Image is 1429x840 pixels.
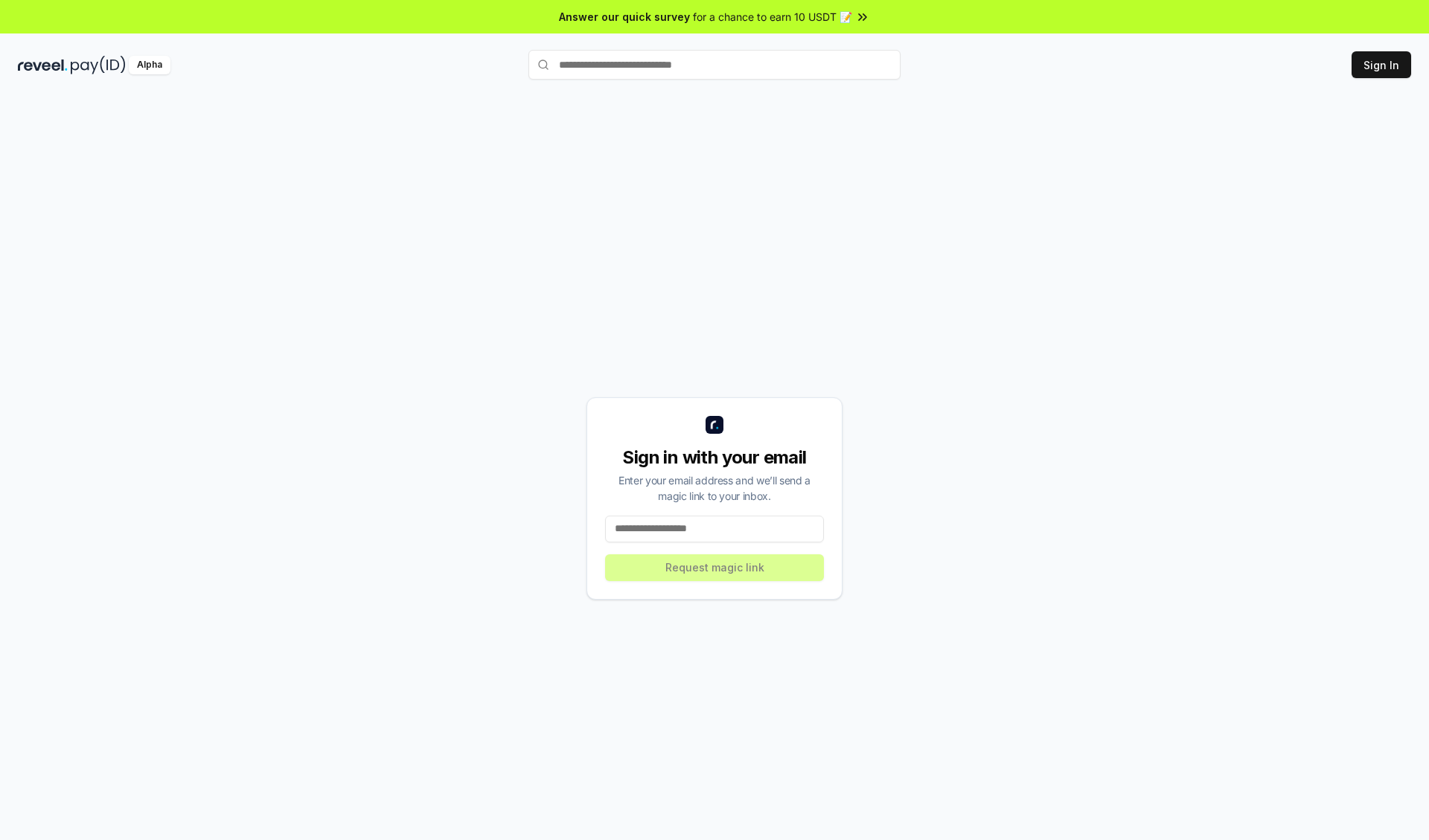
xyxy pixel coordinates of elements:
span: Answer our quick survey [559,9,690,25]
div: Sign in with your email [605,446,824,469]
span: for a chance to earn 10 USDT 📝 [693,9,852,25]
div: Alpha [129,56,170,74]
img: logo_small [706,416,723,434]
button: Sign In [1352,51,1411,78]
img: pay_id [71,56,126,74]
div: Enter your email address and we’ll send a magic link to your inbox. [605,472,824,504]
img: reveel_dark [18,56,68,74]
